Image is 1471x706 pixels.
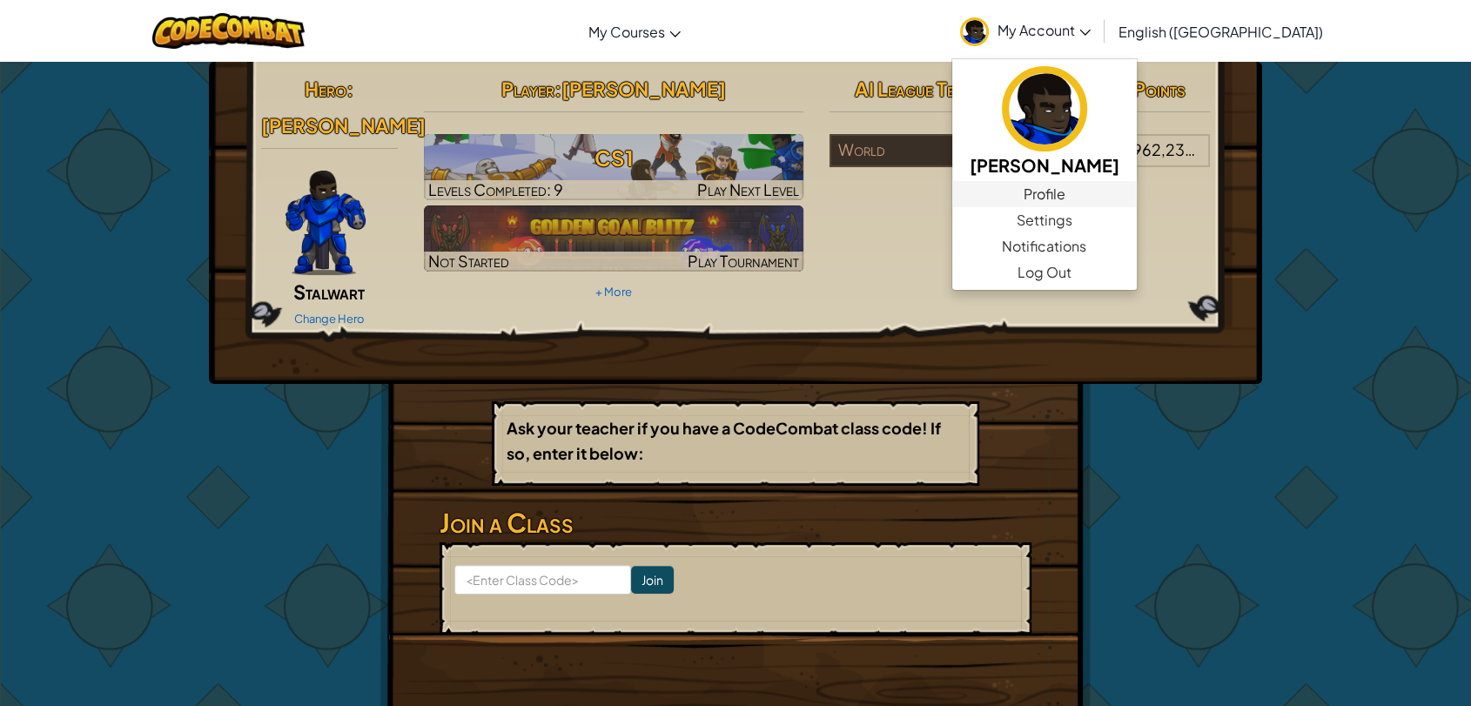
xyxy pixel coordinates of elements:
[1002,236,1086,257] span: Notifications
[261,113,426,138] span: [PERSON_NAME]
[285,171,366,275] img: Gordon-selection-pose.png
[454,565,631,595] input: <Enter Class Code>
[424,205,804,272] a: Not StartedPlay Tournament
[561,77,726,101] span: [PERSON_NAME]
[580,8,689,55] a: My Courses
[952,233,1137,259] a: Notifications
[697,179,799,199] span: Play Next Level
[305,77,346,101] span: Hero
[952,259,1137,286] a: Log Out
[428,179,563,199] span: Levels Completed: 9
[830,151,1210,171] a: World#2,251,365/7,962,232players
[152,13,305,49] img: CodeCombat logo
[595,285,632,299] a: + More
[554,77,561,101] span: :
[688,251,799,271] span: Play Tournament
[970,151,1119,178] h5: [PERSON_NAME]
[424,134,804,200] img: CS1
[830,134,1019,167] div: World
[952,207,1137,233] a: Settings
[294,312,365,326] a: Change Hero
[424,205,804,272] img: Golden Goal
[588,23,665,41] span: My Courses
[952,64,1137,181] a: [PERSON_NAME]
[424,138,804,178] h3: CS1
[952,181,1137,207] a: Profile
[631,566,674,594] input: Join
[293,279,365,304] span: Stalwart
[1120,139,1195,159] span: 7,962,232
[346,77,353,101] span: :
[424,134,804,200] a: Play Next Level
[440,503,1031,542] h3: Join a Class
[1002,66,1087,151] img: avatar
[997,21,1091,39] span: My Account
[951,3,1099,58] a: My Account
[855,77,1052,101] span: AI League Team Rankings
[428,251,509,271] span: Not Started
[1118,23,1323,41] span: English ([GEOGRAPHIC_DATA])
[501,77,554,101] span: Player
[1197,139,1244,159] span: players
[960,17,989,46] img: avatar
[1110,8,1332,55] a: English ([GEOGRAPHIC_DATA])
[1052,77,1186,101] span: : 34 CodePoints
[507,418,941,463] b: Ask your teacher if you have a CodeCombat class code! If so, enter it below:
